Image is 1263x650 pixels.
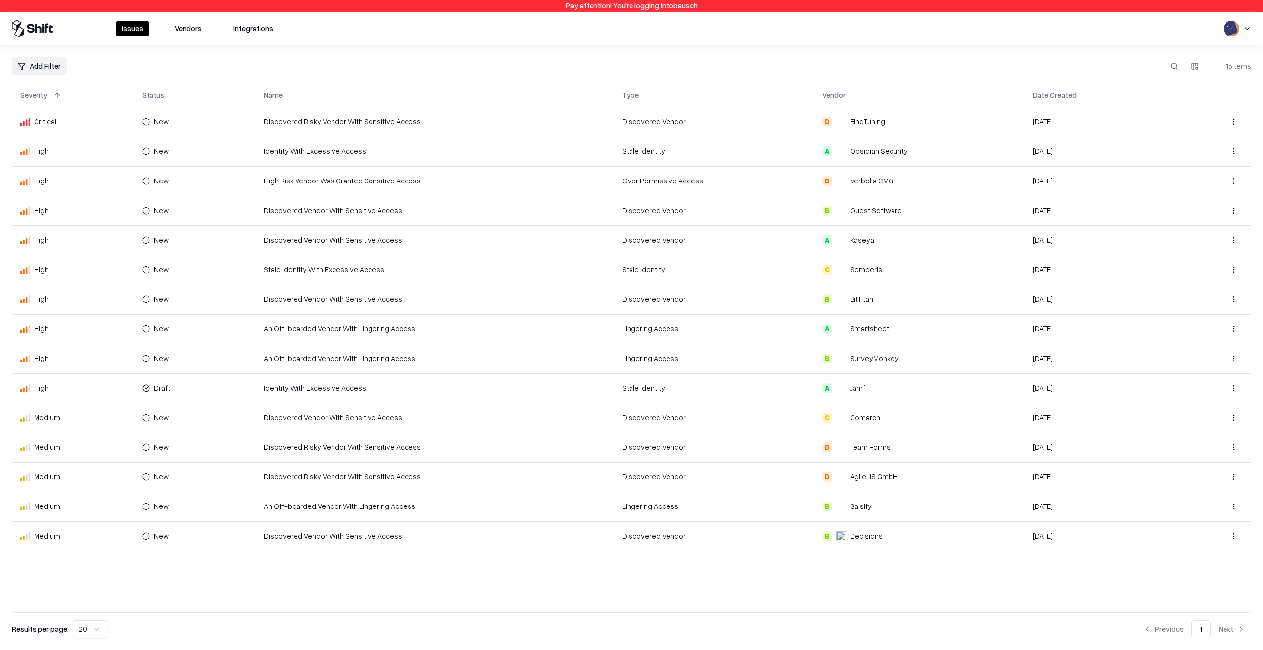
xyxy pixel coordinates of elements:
[836,413,846,423] img: Comarch
[614,373,815,403] td: Stale Identity
[822,294,832,304] div: B
[142,291,184,307] button: New
[154,471,169,482] div: New
[1212,61,1251,71] div: 15 items
[12,624,69,634] p: Results per page:
[142,321,184,337] button: New
[256,285,614,314] td: Discovered Vendor With Sensitive Access
[154,442,169,452] div: New
[614,433,815,462] td: Discovered Vendor
[154,501,169,511] div: New
[850,442,891,452] div: Team Forms
[20,90,47,100] div: Severity
[20,412,126,423] div: Medium
[614,285,815,314] td: Discovered Vendor
[142,439,184,455] button: New
[154,294,169,304] div: New
[850,353,899,363] div: SurveyMonkey
[822,442,832,452] div: D
[142,203,184,218] button: New
[836,324,846,334] img: Smartsheet
[614,403,815,433] td: Discovered Vendor
[256,137,614,166] td: Identity With Excessive Access
[142,528,184,544] button: New
[1025,433,1181,462] td: [DATE]
[20,146,126,156] div: High
[1025,344,1181,373] td: [DATE]
[850,471,898,482] div: Agile-IS GmbH
[850,324,889,334] div: Smartsheet
[256,462,614,492] td: Discovered Risky Vendor With Sensitive Access
[836,146,846,156] img: Obsidian Security
[836,206,846,216] img: Quest Software
[142,410,184,426] button: New
[822,90,846,100] div: Vendor
[20,501,126,511] div: Medium
[850,116,885,127] div: BindTuning
[142,351,184,366] button: New
[836,176,846,186] img: Verbella CMG
[822,176,832,186] div: D
[256,403,614,433] td: Discovered Vendor With Sensitive Access
[142,469,184,485] button: New
[822,472,832,482] div: D
[142,114,184,130] button: New
[20,235,126,245] div: High
[256,196,614,225] td: Discovered Vendor With Sensitive Access
[154,412,169,423] div: New
[1137,620,1251,638] nav: pagination
[1191,620,1211,638] button: 1
[142,232,184,248] button: New
[20,264,126,275] div: High
[20,205,126,216] div: High
[12,57,67,75] button: Add Filter
[20,176,126,186] div: High
[256,344,614,373] td: An Off-boarded Vendor With Lingering Access
[614,521,815,551] td: Discovered Vendor
[850,264,882,275] div: Semperis
[20,294,126,304] div: High
[822,413,832,423] div: C
[822,531,832,541] div: B
[256,166,614,196] td: High Risk Vendor Was Granted Sensitive Access
[850,531,883,541] div: Decisions
[169,21,208,36] button: Vendors
[836,502,846,511] img: Salsify
[1025,166,1181,196] td: [DATE]
[850,294,873,304] div: BitTitan
[614,344,815,373] td: Lingering Access
[614,314,815,344] td: Lingering Access
[850,412,880,423] div: Comarch
[256,314,614,344] td: An Off-boarded Vendor With Lingering Access
[850,235,874,245] div: Kaseya
[822,235,832,245] div: A
[1025,492,1181,521] td: [DATE]
[256,521,614,551] td: Discovered Vendor With Sensitive Access
[822,324,832,334] div: A
[1025,196,1181,225] td: [DATE]
[850,383,865,393] div: Jamf
[822,265,832,275] div: C
[20,353,126,363] div: High
[154,531,169,541] div: New
[142,144,184,159] button: New
[20,442,126,452] div: Medium
[256,373,614,403] td: Identity With Excessive Access
[850,205,902,216] div: Quest Software
[154,116,169,127] div: New
[836,235,846,245] img: Kaseya
[1025,403,1181,433] td: [DATE]
[850,146,908,156] div: Obsidian Security
[142,499,184,514] button: New
[154,264,169,275] div: New
[836,354,846,363] img: SurveyMonkey
[256,492,614,521] td: An Off-boarded Vendor With Lingering Access
[822,146,832,156] div: A
[154,146,169,156] div: New
[116,21,149,36] button: Issues
[850,176,893,186] div: Verbella CMG
[256,225,614,255] td: Discovered Vendor With Sensitive Access
[822,502,832,511] div: B
[822,383,832,393] div: A
[836,265,846,275] img: Semperis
